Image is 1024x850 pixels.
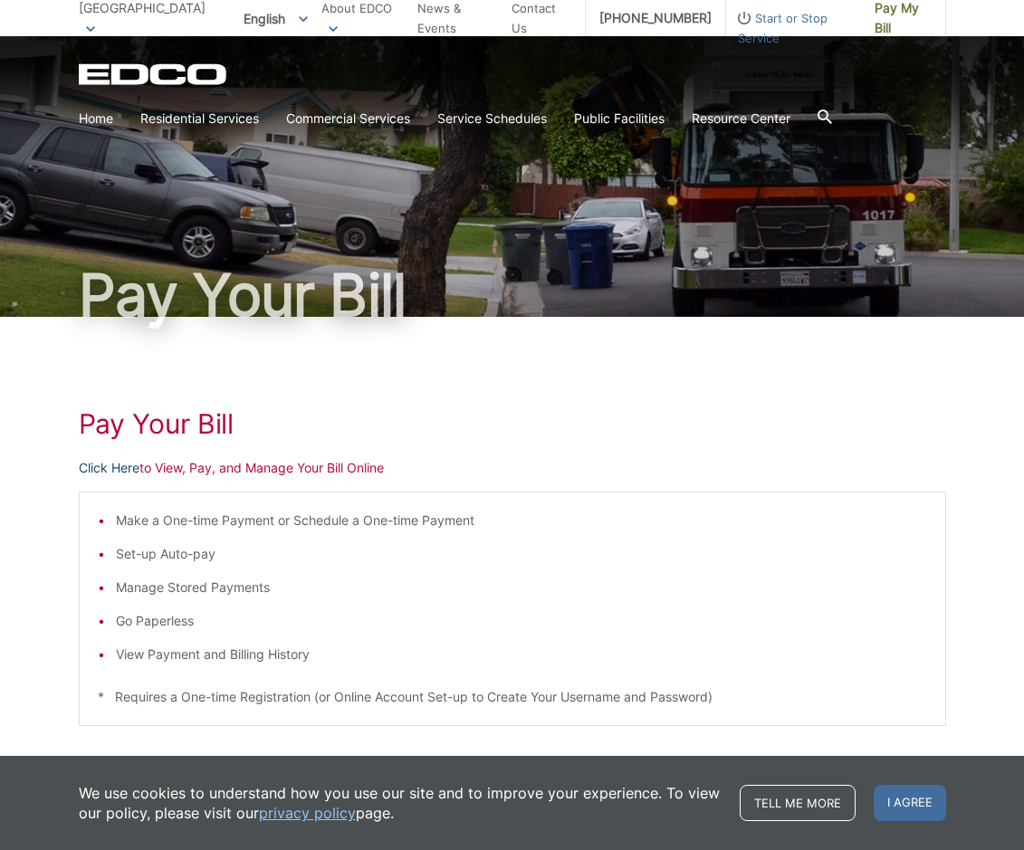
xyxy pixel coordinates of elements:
a: Click Here [79,458,139,478]
li: Manage Stored Payments [116,578,927,597]
p: We use cookies to understand how you use our site and to improve your experience. To view our pol... [79,783,722,823]
a: Commercial Services [286,109,410,129]
li: View Payment and Billing History [116,645,927,664]
a: privacy policy [259,803,356,823]
a: EDCD logo. Return to the homepage. [79,63,229,85]
li: Set-up Auto-pay [116,544,927,564]
p: to View, Pay, and Manage Your Bill Online [79,458,946,478]
li: Go Paperless [116,611,927,631]
li: Make a One-time Payment or Schedule a One-time Payment [116,511,927,530]
a: Resource Center [692,109,790,129]
a: Home [79,109,113,129]
span: I agree [874,785,946,821]
h1: Pay Your Bill [79,407,946,440]
p: - OR - [208,753,945,778]
a: Public Facilities [574,109,665,129]
a: Service Schedules [437,109,547,129]
span: English [230,4,321,33]
a: Residential Services [140,109,259,129]
a: Tell me more [740,785,856,821]
p: * Requires a One-time Registration (or Online Account Set-up to Create Your Username and Password) [98,687,927,707]
h1: Pay Your Bill [79,266,946,324]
